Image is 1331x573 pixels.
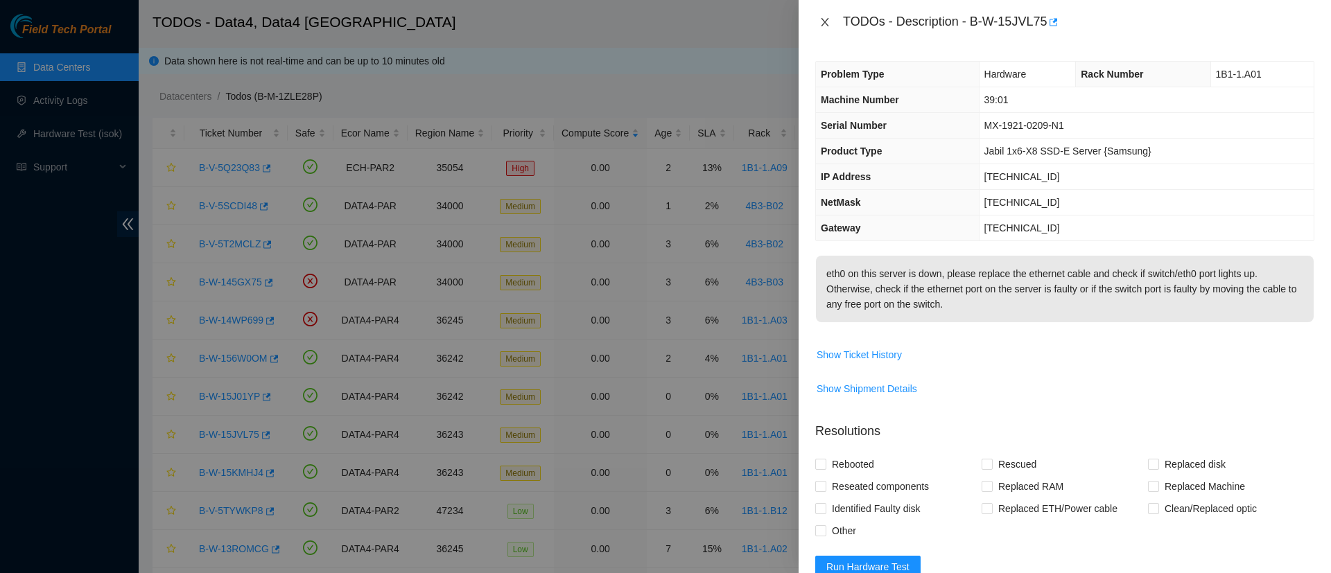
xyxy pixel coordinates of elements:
span: 39:01 [984,94,1009,105]
span: Show Ticket History [817,347,902,362]
span: Serial Number [821,120,887,131]
span: Rack Number [1081,69,1143,80]
span: NetMask [821,197,861,208]
span: Jabil 1x6-X8 SSD-E Server {Samsung} [984,146,1151,157]
span: Machine Number [821,94,899,105]
span: Other [826,520,862,542]
span: Hardware [984,69,1027,80]
span: [TECHNICAL_ID] [984,222,1060,233]
span: Replaced disk [1159,453,1231,475]
span: Replaced Machine [1159,475,1251,497]
span: Product Type [821,146,882,157]
span: MX-1921-0209-N1 [984,120,1064,131]
span: Problem Type [821,69,885,80]
span: [TECHNICAL_ID] [984,171,1060,182]
span: Identified Faulty disk [826,497,926,520]
span: Gateway [821,222,861,233]
button: Close [815,16,835,29]
span: Rescued [993,453,1042,475]
span: Show Shipment Details [817,381,917,396]
span: Replaced RAM [993,475,1069,497]
span: Clean/Replaced optic [1159,497,1262,520]
p: Resolutions [815,411,1314,441]
span: Rebooted [826,453,880,475]
span: close [819,17,830,28]
button: Show Ticket History [816,344,903,366]
span: [TECHNICAL_ID] [984,197,1060,208]
span: 1B1-1.A01 [1216,69,1262,80]
div: TODOs - Description - B-W-15JVL75 [843,11,1314,33]
span: IP Address [821,171,871,182]
button: Show Shipment Details [816,378,918,400]
span: Reseated components [826,475,934,497]
span: Replaced ETH/Power cable [993,497,1123,520]
p: eth0 on this server is down, please replace the ethernet cable and check if switch/eth0 port ligh... [816,256,1314,322]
